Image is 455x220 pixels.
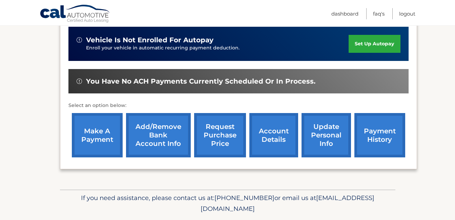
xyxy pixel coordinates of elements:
[86,36,213,44] span: vehicle is not enrolled for autopay
[77,79,82,84] img: alert-white.svg
[72,113,123,157] a: make a payment
[86,44,349,52] p: Enroll your vehicle in automatic recurring payment deduction.
[64,193,391,214] p: If you need assistance, please contact us at: or email us at
[77,37,82,43] img: alert-white.svg
[201,194,374,213] span: [EMAIL_ADDRESS][DOMAIN_NAME]
[302,113,351,157] a: update personal info
[373,8,385,19] a: FAQ's
[40,4,111,24] a: Cal Automotive
[86,77,315,86] span: You have no ACH payments currently scheduled or in process.
[354,113,405,157] a: payment history
[249,113,298,157] a: account details
[214,194,274,202] span: [PHONE_NUMBER]
[68,102,409,110] p: Select an option below:
[349,35,400,53] a: set up autopay
[126,113,191,157] a: Add/Remove bank account info
[331,8,358,19] a: Dashboard
[399,8,415,19] a: Logout
[194,113,246,157] a: request purchase price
